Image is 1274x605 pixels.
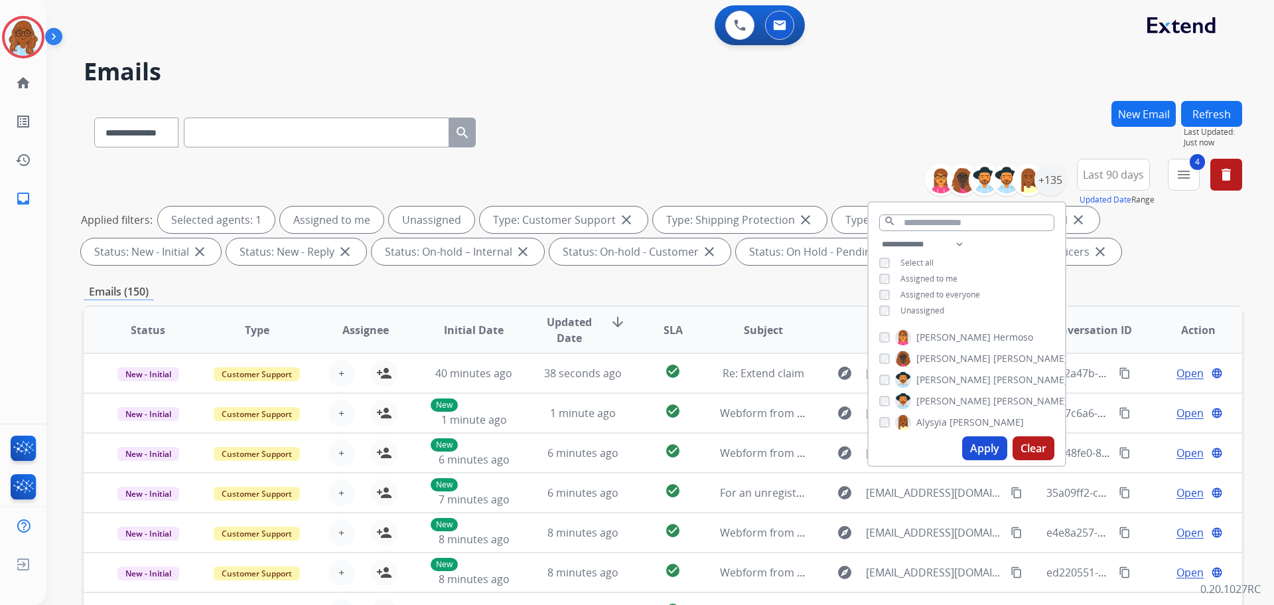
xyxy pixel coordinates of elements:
[1011,487,1023,499] mat-icon: content_copy
[444,322,504,338] span: Initial Date
[376,564,392,580] mat-icon: person_add
[280,207,384,233] div: Assigned to me
[1011,527,1023,539] mat-icon: content_copy
[158,207,275,233] div: Selected agents: 1
[1211,407,1223,419] mat-icon: language
[117,367,179,381] span: New - Initial
[720,406,1021,420] span: Webform from [EMAIL_ADDRESS][DOMAIN_NAME] on [DATE]
[539,314,600,346] span: Updated Date
[547,446,618,460] span: 6 minutes ago
[328,519,355,546] button: +
[439,492,510,507] span: 7 minutes ago
[900,289,980,300] span: Assigned to everyone
[1176,365,1204,381] span: Open
[117,527,179,541] span: New - Initial
[5,19,42,56] img: avatar
[431,558,458,571] p: New
[431,398,458,412] p: New
[214,527,300,541] span: Customer Support
[1168,159,1200,191] button: 4
[376,525,392,541] mat-icon: person_add
[837,564,853,580] mat-icon: explore
[117,487,179,501] span: New - Initial
[720,565,1021,580] span: Webform from [EMAIL_ADDRESS][DOMAIN_NAME] on [DATE]
[744,322,783,338] span: Subject
[1176,485,1204,501] span: Open
[665,523,681,539] mat-icon: check_circle
[337,244,353,260] mat-icon: close
[665,483,681,499] mat-icon: check_circle
[245,322,269,338] span: Type
[1119,527,1131,539] mat-icon: content_copy
[338,445,344,461] span: +
[81,212,153,228] p: Applied filters:
[117,407,179,421] span: New - Initial
[837,365,853,381] mat-icon: explore
[214,367,300,381] span: Customer Support
[664,322,683,338] span: SLA
[547,525,618,540] span: 8 minutes ago
[376,445,392,461] mat-icon: person_add
[15,152,31,168] mat-icon: history
[832,207,964,233] div: Type: Reguard CS
[226,238,366,265] div: Status: New - Reply
[328,479,355,506] button: +
[720,485,971,500] span: For an unregistered Lorex camera protection plan
[1181,101,1242,127] button: Refresh
[1176,525,1204,541] span: Open
[916,373,991,387] span: [PERSON_NAME]
[1119,487,1131,499] mat-icon: content_copy
[1133,307,1242,353] th: Action
[701,244,717,260] mat-icon: close
[866,445,1003,461] span: [EMAIL_ADDRESS][DOMAIN_NAME]
[131,322,165,338] span: Status
[723,366,804,381] span: Re: Extend claim
[900,257,934,268] span: Select all
[1046,525,1250,540] span: e4e8a257-7f57-4828-81ad-ded1a9941230
[547,565,618,580] span: 8 minutes ago
[338,365,344,381] span: +
[328,440,355,466] button: +
[1211,447,1223,459] mat-icon: language
[549,238,731,265] div: Status: On-hold - Customer
[900,305,944,316] span: Unassigned
[665,562,681,578] mat-icon: check_circle
[900,273,957,284] span: Assigned to me
[15,114,31,130] mat-icon: list_alt
[837,525,853,541] mat-icon: explore
[214,407,300,421] span: Customer Support
[1184,127,1242,137] span: Last Updated:
[1047,322,1132,338] span: Conversation ID
[916,331,991,344] span: [PERSON_NAME]
[328,400,355,426] button: +
[1176,167,1192,183] mat-icon: menu
[1119,447,1131,459] mat-icon: content_copy
[550,406,616,420] span: 1 minute ago
[916,394,991,408] span: [PERSON_NAME]
[439,452,510,467] span: 6 minutes ago
[720,446,1021,460] span: Webform from [EMAIL_ADDRESS][DOMAIN_NAME] on [DATE]
[1211,527,1223,539] mat-icon: language
[837,485,853,501] mat-icon: explore
[117,447,179,461] span: New - Initial
[1184,137,1242,148] span: Just now
[837,405,853,421] mat-icon: explore
[338,405,344,421] span: +
[618,212,634,228] mat-icon: close
[214,566,300,580] span: Customer Support
[84,58,1242,85] h2: Emails
[665,403,681,419] mat-icon: check_circle
[884,215,896,227] mat-icon: search
[1034,164,1066,196] div: +135
[1218,167,1234,183] mat-icon: delete
[1080,194,1155,205] span: Range
[431,518,458,531] p: New
[1077,159,1150,191] button: Last 90 days
[866,485,1003,501] span: [EMAIL_ADDRESS][DOMAIN_NAME]
[1092,244,1108,260] mat-icon: close
[214,447,300,461] span: Customer Support
[1200,581,1261,597] p: 0.20.1027RC
[1119,407,1131,419] mat-icon: content_copy
[342,322,389,338] span: Assignee
[441,412,507,427] span: 1 minute ago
